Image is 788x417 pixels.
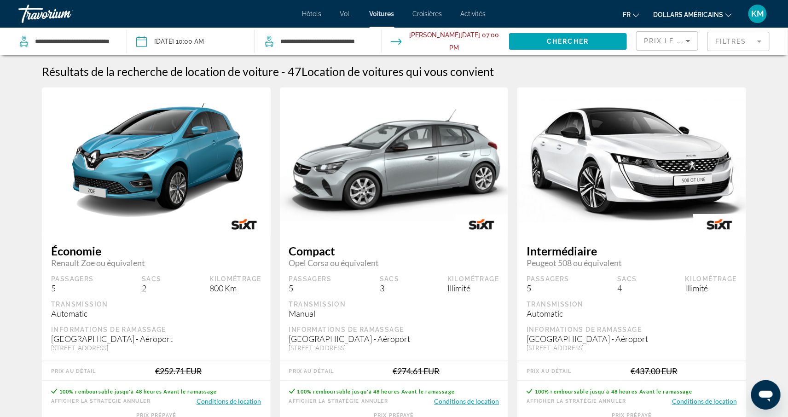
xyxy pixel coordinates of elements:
div: Kilométrage [447,275,499,283]
button: Changer de langue [623,8,639,21]
span: 100% remboursable jusqu'à 48 heures Avant le ramassage [297,388,455,394]
h1: Résultats de la recherche de location de voiture [42,64,279,78]
div: 3 [380,283,400,293]
button: Conditions de location [197,397,261,405]
div: €274.61 EUR [393,366,440,376]
div: €437.00 EUR [631,366,678,376]
div: Automatic [527,308,737,319]
div: Prix au détail [51,368,96,374]
div: Sacs [142,275,162,283]
span: Opel Corsa ou équivalent [289,258,499,268]
span: Prix ​​le plus bas [644,37,716,45]
div: 800 Km [209,283,261,293]
a: Voitures [370,10,394,17]
a: Croisières [413,10,442,17]
div: Automatic [51,308,261,319]
img: SIXT [455,214,508,235]
div: Informations de ramassage [51,325,261,334]
span: Intermédiaire [527,244,737,258]
div: Illimité [447,283,499,293]
span: 100% remboursable jusqu'à 48 heures Avant le ramassage [535,388,692,394]
div: Kilométrage [685,275,737,283]
div: Transmission [289,300,499,308]
div: Prix au détail [527,368,571,374]
span: - [281,64,285,78]
div: [STREET_ADDRESS] [51,344,261,352]
span: Peugeot 508 ou équivalent [527,258,737,268]
div: Passagers [51,275,94,283]
h2: 47 [288,64,494,78]
a: Vol. [340,10,351,17]
span: Renault Zoe ou équivalent [51,258,261,268]
div: Kilométrage [209,275,261,283]
button: Afficher la stratégie Annuler [289,397,388,405]
a: Travorium [18,2,110,26]
div: Sacs [617,275,637,283]
button: Afficher la stratégie Annuler [527,397,626,405]
span: Chercher [547,38,589,45]
div: Informations de ramassage [527,325,737,334]
div: €252.71 EUR [155,366,202,376]
div: Passagers [289,275,332,283]
div: Prix au détail [289,368,334,374]
button: Afficher la stratégie Annuler [51,397,151,405]
span: Économie [51,244,261,258]
font: fr [623,11,631,18]
div: Illimité [685,283,737,293]
div: [GEOGRAPHIC_DATA] - Aéroport [51,334,261,344]
span: Location de voitures qui vous convient [301,64,494,78]
img: SIXT [218,214,271,235]
a: Activités [461,10,486,17]
button: Conditions de location [672,397,737,405]
div: [GEOGRAPHIC_DATA] - Aéroport [289,334,499,344]
font: KM [751,9,764,18]
button: Conditions de location [434,397,499,405]
div: 5 [289,283,332,293]
button: Chercher [509,33,627,50]
button: Pickup date: Dec 28, 2025 10:00 AM [136,28,204,55]
img: SIXT [693,214,746,235]
div: 4 [617,283,637,293]
span: Compact [289,244,499,258]
a: Hôtels [302,10,322,17]
button: Changer de devise [653,8,732,21]
div: Transmission [527,300,737,308]
img: primary.png [517,99,746,222]
div: [STREET_ADDRESS] [289,344,499,352]
span: 100% remboursable jusqu'à 48 heures Avant le ramassage [59,388,217,394]
div: 5 [527,283,569,293]
div: Manual [289,308,499,319]
div: [GEOGRAPHIC_DATA] - Aéroport [527,334,737,344]
mat-select: Sort by [644,35,690,46]
div: [STREET_ADDRESS] [527,344,737,352]
div: Informations de ramassage [289,325,499,334]
button: Menu utilisateur [746,4,770,23]
div: Transmission [51,300,261,308]
div: 2 [142,283,162,293]
div: Passagers [527,275,569,283]
font: dollars américains [653,11,723,18]
div: Sacs [380,275,400,283]
iframe: Bouton de lancement de la fenêtre de messagerie [751,380,781,410]
div: 5 [51,283,94,293]
img: primary.png [280,101,509,221]
img: primary.png [42,97,271,226]
button: Filter [707,31,770,52]
button: Drop-off date: Jan 04, 2026 07:00 PM [391,28,499,55]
